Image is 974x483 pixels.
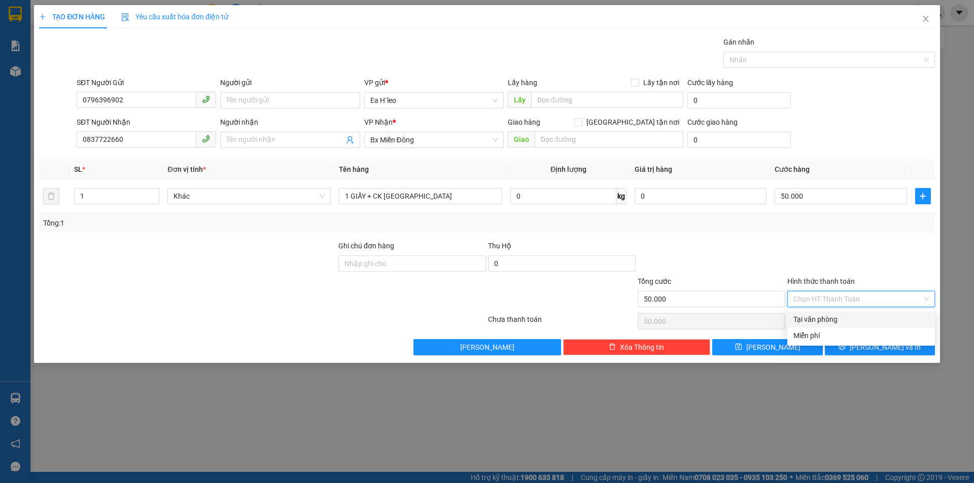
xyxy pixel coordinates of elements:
[364,118,393,126] span: VP Nhận
[77,77,216,88] div: SĐT Người Gửi
[850,342,921,353] span: [PERSON_NAME] và In
[563,339,711,355] button: deleteXóa Thông tin
[508,79,537,87] span: Lấy hàng
[508,118,540,126] span: Giao hàng
[609,343,616,351] span: delete
[487,314,637,331] div: Chưa thanh toán
[550,165,586,173] span: Định lượng
[687,92,791,108] input: Cước lấy hàng
[39,13,105,21] span: TẠO ĐƠN HÀNG
[687,79,733,87] label: Cước lấy hàng
[202,95,210,103] span: phone
[338,242,394,250] label: Ghi chú đơn hàng
[839,343,846,351] span: printer
[687,132,791,148] input: Cước giao hàng
[712,339,822,355] button: save[PERSON_NAME]
[346,136,354,144] span: user-add
[173,189,325,204] span: Khác
[43,188,59,204] button: delete
[364,77,504,88] div: VP gửi
[121,13,129,21] img: icon
[43,217,376,229] div: Tổng: 1
[620,342,664,353] span: Xóa Thông tin
[167,165,205,173] span: Đơn vị tính
[915,188,931,204] button: plus
[639,77,683,88] span: Lấy tận nơi
[39,13,46,20] span: plus
[508,131,535,147] span: Giao
[531,92,683,108] input: Dọc đường
[582,117,683,128] span: [GEOGRAPHIC_DATA] tận nơi
[74,165,82,173] span: SL
[793,330,929,341] div: Miễn phí
[687,118,738,126] label: Cước giao hàng
[121,13,228,21] span: Yêu cầu xuất hóa đơn điện tử
[338,255,486,272] input: Ghi chú đơn hàng
[488,242,511,250] span: Thu Hộ
[746,342,801,353] span: [PERSON_NAME]
[339,188,502,204] input: VD: Bàn, Ghế
[735,343,742,351] span: save
[916,192,930,200] span: plus
[535,131,683,147] input: Dọc đường
[825,339,935,355] button: printer[PERSON_NAME] và In
[413,339,561,355] button: [PERSON_NAME]
[787,277,855,285] label: Hình thức thanh toán
[202,135,210,143] span: phone
[638,277,671,285] span: Tổng cước
[77,117,216,128] div: SĐT Người Nhận
[775,165,810,173] span: Cước hàng
[460,342,514,353] span: [PERSON_NAME]
[912,5,940,33] button: Close
[793,314,929,325] div: Tại văn phòng
[339,165,369,173] span: Tên hàng
[220,77,360,88] div: Người gửi
[723,38,754,46] label: Gán nhãn
[370,132,498,147] span: Bx Miền Đông
[220,117,360,128] div: Người nhận
[635,188,767,204] input: 0
[922,15,930,23] span: close
[635,165,672,173] span: Giá trị hàng
[616,188,627,204] span: kg
[370,93,498,108] span: Ea H`leo
[508,92,531,108] span: Lấy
